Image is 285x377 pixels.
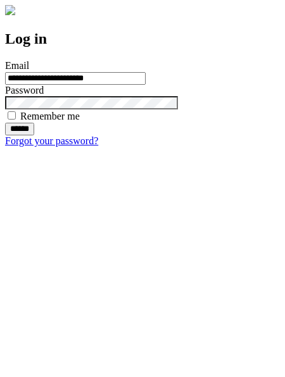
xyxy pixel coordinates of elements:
img: logo-4e3dc11c47720685a147b03b5a06dd966a58ff35d612b21f08c02c0306f2b779.png [5,5,15,15]
label: Remember me [20,111,80,121]
a: Forgot your password? [5,135,98,146]
h2: Log in [5,30,280,47]
label: Password [5,85,44,96]
label: Email [5,60,29,71]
